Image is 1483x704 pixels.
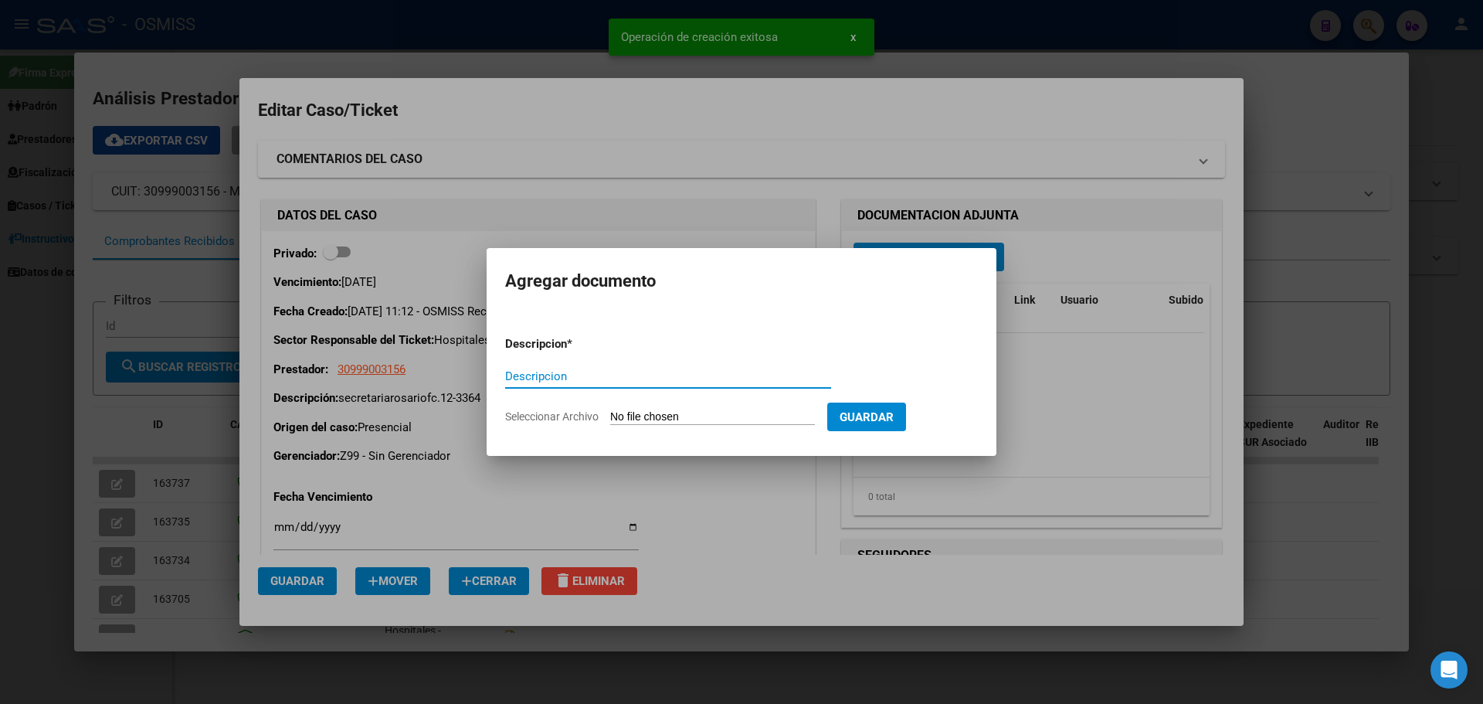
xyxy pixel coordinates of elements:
[827,403,906,431] button: Guardar
[505,335,647,353] p: Descripcion
[840,410,894,424] span: Guardar
[505,267,978,296] h2: Agregar documento
[505,410,599,423] span: Seleccionar Archivo
[1430,651,1468,689] div: Open Intercom Messenger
